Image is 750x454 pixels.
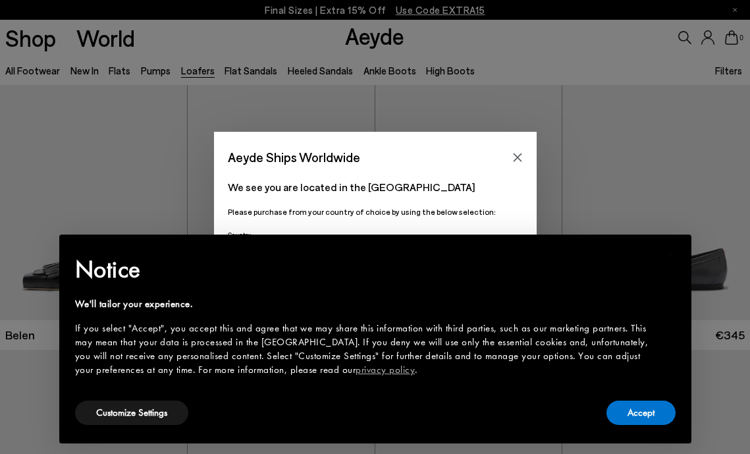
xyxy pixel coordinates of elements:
[508,148,527,167] button: Close
[606,401,676,425] button: Accept
[75,297,655,311] div: We'll tailor your experience.
[655,239,686,270] button: Close this notice
[666,244,674,264] span: ×
[356,363,415,376] a: privacy policy
[228,146,360,169] span: Aeyde Ships Worldwide
[228,179,523,195] p: We see you are located in the [GEOGRAPHIC_DATA]
[75,322,655,377] div: If you select "Accept", you accept this and agree that we may share this information with third p...
[75,401,188,425] button: Customize Settings
[75,252,655,287] h2: Notice
[228,206,523,218] p: Please purchase from your country of choice by using the below selection:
